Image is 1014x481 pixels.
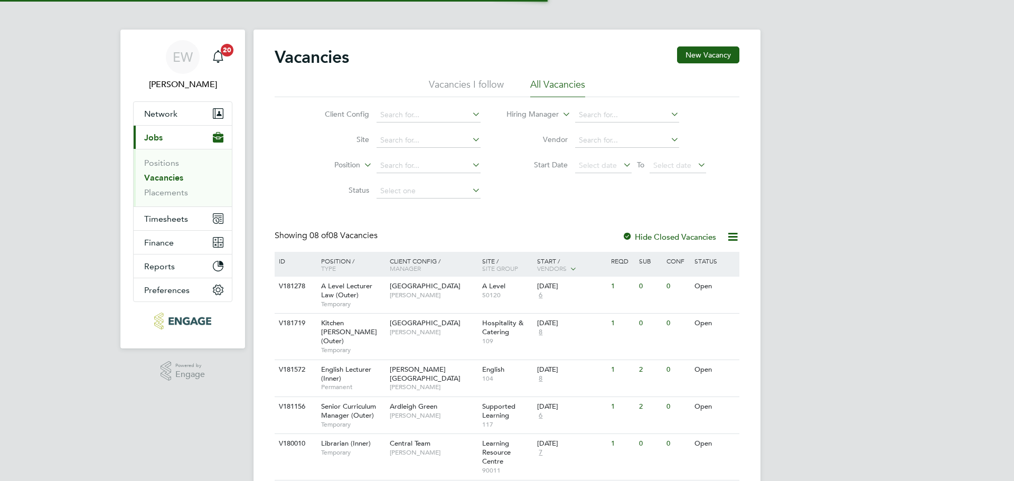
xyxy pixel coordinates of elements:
span: To [634,158,647,172]
span: 7 [537,448,544,457]
div: Reqd [608,252,636,270]
span: Ardleigh Green [390,402,437,411]
div: ID [276,252,313,270]
span: Temporary [321,300,384,308]
span: [PERSON_NAME] [390,448,477,457]
div: Open [692,277,738,296]
a: Go to home page [133,313,232,329]
div: 0 [636,314,664,333]
div: Site / [480,252,535,277]
li: Vacancies I follow [429,78,504,97]
span: 08 Vacancies [309,230,378,241]
span: Librarian (Inner) [321,439,371,448]
div: [DATE] [537,319,606,328]
div: 0 [664,397,691,417]
div: Position / [313,252,387,277]
li: All Vacancies [530,78,585,97]
div: V181572 [276,360,313,380]
span: 20 [221,44,233,56]
button: New Vacancy [677,46,739,63]
span: 08 of [309,230,328,241]
span: English Lecturer (Inner) [321,365,371,383]
div: 2 [636,360,664,380]
span: EW [173,50,193,64]
div: 1 [608,434,636,454]
span: 8 [537,374,544,383]
div: 0 [636,434,664,454]
label: Hide Closed Vacancies [622,232,716,242]
span: Finance [144,238,174,248]
div: Sub [636,252,664,270]
a: EW[PERSON_NAME] [133,40,232,91]
button: Jobs [134,126,232,149]
div: [DATE] [537,402,606,411]
div: 0 [664,314,691,333]
span: 117 [482,420,532,429]
span: Vendors [537,264,567,272]
div: Status [692,252,738,270]
div: 1 [608,314,636,333]
label: Position [299,160,360,171]
span: English [482,365,504,374]
div: 0 [636,277,664,296]
span: Temporary [321,420,384,429]
span: Hospitality & Catering [482,318,523,336]
span: Supported Learning [482,402,515,420]
span: [PERSON_NAME] [390,328,477,336]
div: Open [692,434,738,454]
input: Select one [377,184,481,199]
span: Jobs [144,133,163,143]
span: 104 [482,374,532,383]
span: Select date [579,161,617,170]
div: 0 [664,360,691,380]
a: Vacancies [144,173,183,183]
span: Central Team [390,439,430,448]
div: Open [692,397,738,417]
div: V181719 [276,314,313,333]
a: Powered byEngage [161,361,205,381]
div: 2 [636,397,664,417]
button: Preferences [134,278,232,301]
span: Temporary [321,448,384,457]
div: V181156 [276,397,313,417]
input: Search for... [575,133,679,148]
span: 6 [537,291,544,300]
a: Positions [144,158,179,168]
div: Open [692,360,738,380]
span: [PERSON_NAME] [390,411,477,420]
span: Powered by [175,361,205,370]
button: Network [134,102,232,125]
div: [DATE] [537,365,606,374]
div: Jobs [134,149,232,206]
span: Preferences [144,285,190,295]
label: Status [308,185,369,195]
div: 1 [608,397,636,417]
span: [GEOGRAPHIC_DATA] [390,281,461,290]
span: Site Group [482,264,518,272]
span: Temporary [321,346,384,354]
span: Kitchen [PERSON_NAME] (Outer) [321,318,377,345]
span: 8 [537,328,544,337]
span: Network [144,109,177,119]
span: Timesheets [144,214,188,224]
span: Ella Wratten [133,78,232,91]
span: 6 [537,411,544,420]
span: A Level [482,281,505,290]
h2: Vacancies [275,46,349,68]
div: 1 [608,277,636,296]
span: Senior Curriculum Manager (Outer) [321,402,376,420]
div: V180010 [276,434,313,454]
input: Search for... [377,133,481,148]
span: 50120 [482,291,532,299]
div: Open [692,314,738,333]
input: Search for... [377,108,481,122]
div: Conf [664,252,691,270]
span: 90011 [482,466,532,475]
label: Start Date [507,160,568,169]
span: Manager [390,264,421,272]
div: V181278 [276,277,313,296]
input: Search for... [377,158,481,173]
label: Site [308,135,369,144]
span: Permanent [321,383,384,391]
span: Learning Resource Centre [482,439,511,466]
